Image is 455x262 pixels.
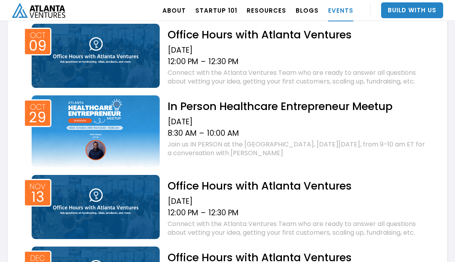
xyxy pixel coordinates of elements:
[168,46,427,55] div: [DATE]
[201,208,206,218] div: –
[168,28,427,42] h2: Office Hours with Atlanta Ventures
[168,140,427,158] div: Join us IN PERSON at the [GEOGRAPHIC_DATA], [DATE][DATE], from 9–10 am ET for a conversation with...
[29,112,46,123] div: 29
[168,129,196,138] div: 8:30 AM
[168,68,427,86] div: Connect with the Atlanta Ventures Team who are ready to answer all questions about vetting your i...
[168,220,427,237] div: Connect with the Atlanta Ventures Team who are ready to answer all questions about vetting your i...
[199,129,204,138] div: –
[30,254,45,262] div: Dec
[30,183,45,190] div: Nov
[28,93,427,167] a: Event thumbOct29In Person Healthcare Entrepreneur Meetup[DATE]8:30 AM–10:00 AMJoin us IN PERSON a...
[168,197,427,206] div: [DATE]
[29,40,47,52] div: 09
[28,173,427,239] a: Event thumbNov13Office Hours with Atlanta Ventures[DATE]12:00 PM–12:30 PMConnect with the Atlanta...
[201,57,206,66] div: –
[32,175,160,239] img: Event thumb
[32,24,160,88] img: Event thumb
[168,57,198,66] div: 12:00 PM
[28,22,427,88] a: Event thumbOct09Office Hours with Atlanta Ventures[DATE]12:00 PM–12:30 PMConnect with the Atlanta...
[30,103,45,111] div: Oct
[30,32,45,39] div: Oct
[208,208,238,218] div: 12:30 PM
[31,191,44,203] div: 13
[32,95,160,167] img: Event thumb
[207,129,239,138] div: 10:00 AM
[168,208,198,218] div: 12:00 PM
[168,117,427,127] div: [DATE]
[168,99,427,113] h2: In Person Healthcare Entrepreneur Meetup
[381,2,443,18] a: Build With Us
[208,57,238,66] div: 12:30 PM
[168,179,427,193] h2: Office Hours with Atlanta Ventures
